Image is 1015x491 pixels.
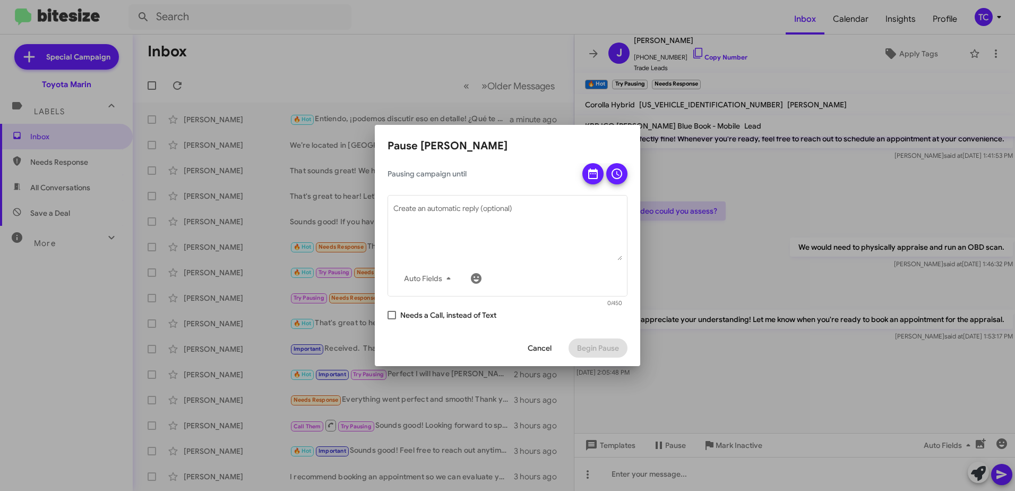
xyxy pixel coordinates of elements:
[577,338,619,358] span: Begin Pause
[395,269,463,288] button: Auto Fields
[388,138,627,155] h2: Pause [PERSON_NAME]
[388,168,573,179] span: Pausing campaign until
[519,338,560,358] button: Cancel
[528,338,552,358] span: Cancel
[404,269,455,288] span: Auto Fields
[569,338,627,358] button: Begin Pause
[607,300,622,307] mat-hint: 0/450
[400,309,496,321] span: Needs a Call, instead of Text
